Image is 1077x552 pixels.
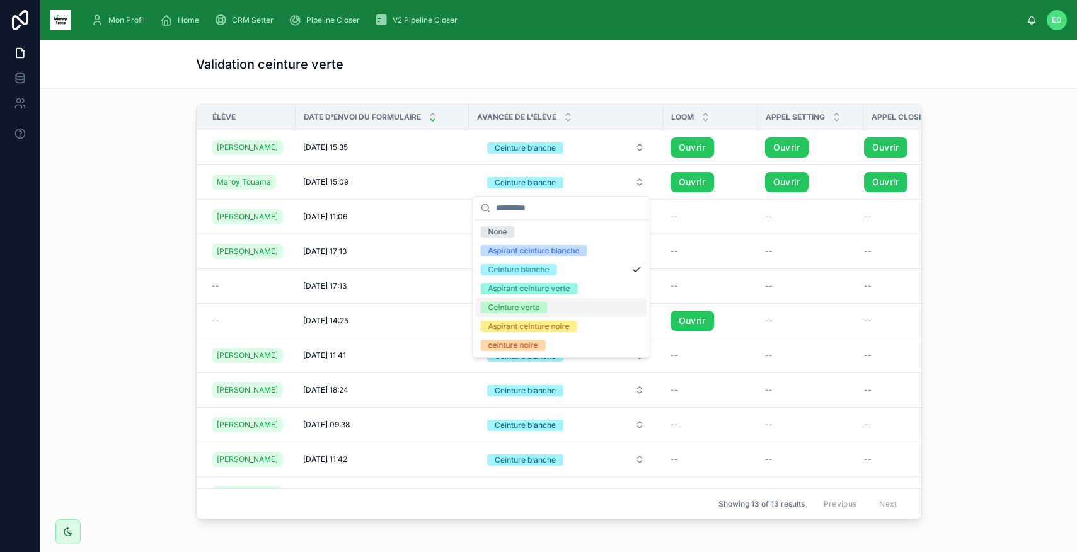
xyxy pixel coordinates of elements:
[303,316,348,326] span: [DATE] 14:25
[765,137,809,158] a: Ouvrir
[864,454,872,464] span: --
[212,281,219,291] span: --
[671,420,678,430] span: --
[212,112,236,122] span: Élève
[864,385,872,395] span: --
[488,226,507,238] div: None
[210,9,282,32] a: CRM Setter
[212,348,283,363] a: [PERSON_NAME]
[1052,15,1062,25] span: ED
[212,486,283,502] a: [PERSON_NAME]
[864,420,872,430] span: --
[156,9,208,32] a: Home
[477,171,655,193] button: Select Button
[765,454,773,464] span: --
[488,321,570,332] div: Aspirant ceinture noire
[217,454,278,464] span: [PERSON_NAME]
[495,454,556,466] div: Ceinture blanche
[864,137,907,158] a: Ouvrir
[765,281,773,291] span: --
[212,382,283,398] a: [PERSON_NAME]
[718,499,805,509] span: Showing 13 of 13 results
[217,420,278,430] span: [PERSON_NAME]
[488,264,550,275] div: Ceinture blanche
[371,9,466,32] a: V2 Pipeline Closer
[212,244,283,259] a: [PERSON_NAME]
[303,246,347,256] span: [DATE] 17:13
[212,452,283,467] a: [PERSON_NAME]
[303,177,348,187] span: [DATE] 15:09
[87,9,154,32] a: Mon Profil
[671,137,714,158] a: Ouvrir
[232,15,274,25] span: CRM Setter
[303,420,350,430] span: [DATE] 09:38
[393,15,458,25] span: V2 Pipeline Closer
[765,246,773,256] span: --
[671,350,678,360] span: --
[217,385,278,395] span: [PERSON_NAME]
[304,112,421,122] span: Date d'envoi du formulaire
[864,350,872,360] span: --
[178,15,199,25] span: Home
[864,172,907,192] a: Ouvrir
[765,385,773,395] span: --
[495,420,556,431] div: Ceinture blanche
[50,10,71,30] img: App logo
[488,283,570,294] div: Aspirant ceinture verte
[495,385,556,396] div: Ceinture blanche
[212,175,276,190] a: Maroy Touama
[477,448,655,471] button: Select Button
[872,112,932,122] span: Appel closing
[864,246,872,256] span: --
[671,246,678,256] span: --
[217,350,278,360] span: [PERSON_NAME]
[217,142,278,152] span: [PERSON_NAME]
[765,350,773,360] span: --
[303,385,348,395] span: [DATE] 18:24
[108,15,145,25] span: Mon Profil
[864,316,872,326] span: --
[477,379,655,401] button: Select Button
[303,281,347,291] span: [DATE] 17:13
[303,350,346,360] span: [DATE] 11:41
[765,420,773,430] span: --
[671,385,678,395] span: --
[477,112,556,122] span: Avancée de l'élève
[671,112,694,122] span: Loom
[495,177,556,188] div: Ceinture blanche
[671,454,678,464] span: --
[217,177,271,187] span: Maroy Touama
[671,172,714,192] a: Ouvrir
[303,454,347,464] span: [DATE] 11:42
[285,9,369,32] a: Pipeline Closer
[671,212,678,222] span: --
[864,212,872,222] span: --
[477,136,655,159] button: Select Button
[81,6,1027,34] div: scrollable content
[765,212,773,222] span: --
[488,245,580,256] div: Aspirant ceinture blanche
[217,246,278,256] span: [PERSON_NAME]
[864,281,872,291] span: --
[303,142,348,152] span: [DATE] 15:35
[306,15,360,25] span: Pipeline Closer
[217,212,278,222] span: [PERSON_NAME]
[765,172,809,192] a: Ouvrir
[473,220,650,357] div: Suggestions
[488,302,540,313] div: Ceinture verte
[766,112,825,122] span: Appel Setting
[671,311,714,331] a: Ouvrir
[477,483,655,505] button: Select Button
[765,316,773,326] span: --
[196,55,343,73] h1: Validation ceinture verte
[495,142,556,154] div: Ceinture blanche
[303,212,347,222] span: [DATE] 11:06
[212,417,283,432] a: [PERSON_NAME]
[212,316,219,326] span: --
[671,281,678,291] span: --
[477,413,655,436] button: Select Button
[212,140,283,155] a: [PERSON_NAME]
[488,340,538,351] div: ceinture noire
[212,209,283,224] a: [PERSON_NAME]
